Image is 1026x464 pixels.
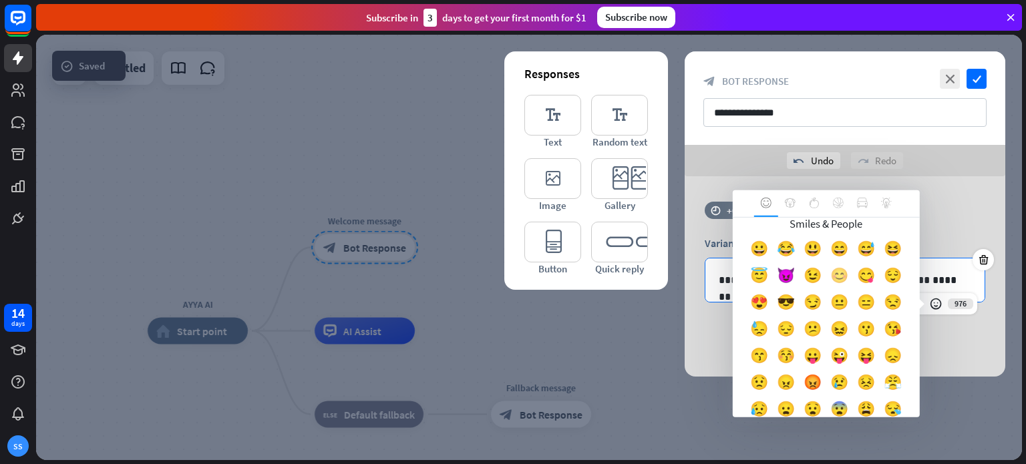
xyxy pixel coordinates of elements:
[746,318,773,345] div: 😓
[11,319,25,328] div: days
[853,292,880,318] div: 😑
[826,399,853,425] div: 😨
[826,372,853,399] div: 😢
[4,304,32,332] a: 14 days
[851,152,903,169] div: Redo
[853,372,880,399] div: 😣
[858,156,868,166] i: redo
[826,292,853,318] div: 😐
[711,206,721,215] i: time
[754,190,778,217] div: Smiles & People
[746,216,906,232] div: Smiles & People
[746,372,773,399] div: 😟
[705,236,743,250] span: Variants
[826,345,853,372] div: 😜
[773,318,800,345] div: 😔
[880,372,906,399] div: 😤
[800,399,826,425] div: 😧
[746,399,773,425] div: 😥
[746,345,773,372] div: 😙
[746,265,773,292] div: 😇
[597,7,675,28] div: Subscribe now
[853,238,880,265] div: 😅
[800,372,826,399] div: 😡
[802,190,826,217] div: Food & Drink
[11,307,25,319] div: 14
[800,345,826,372] div: 😛
[7,435,29,457] div: SS
[800,265,826,292] div: 😉
[826,318,853,345] div: 😖
[826,238,853,265] div: 😄
[800,318,826,345] div: 😕
[880,238,906,265] div: 😆
[853,399,880,425] div: 😩
[880,292,906,318] div: 😒
[703,75,715,87] i: block_bot_response
[794,156,804,166] i: undo
[773,345,800,372] div: 😚
[880,265,906,292] div: 😌
[967,69,987,89] i: check
[722,75,789,87] span: Bot Response
[880,318,906,345] div: 😘
[800,292,826,318] div: 😏
[778,190,802,217] div: Animals & Nature
[746,292,773,318] div: 😍
[727,204,775,217] div: +0.5s delay
[773,238,800,265] div: 😂
[800,238,826,265] div: 😃
[773,399,800,425] div: 😦
[880,345,906,372] div: 😞
[787,152,840,169] div: Undo
[11,5,51,45] button: Open LiveChat chat widget
[853,265,880,292] div: 😋
[773,292,800,318] div: 😎
[746,238,773,265] div: 😀
[880,399,906,425] div: 😪
[366,9,586,27] div: Subscribe in days to get your first month for $1
[773,265,800,292] div: 😈
[853,318,880,345] div: 😗
[853,345,880,372] div: 😝
[826,190,850,217] div: Activities
[850,190,874,217] div: Travel & Places
[874,190,898,217] div: Objects
[940,69,960,89] i: close
[826,265,853,292] div: 😊
[773,372,800,399] div: 😠
[423,9,437,27] div: 3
